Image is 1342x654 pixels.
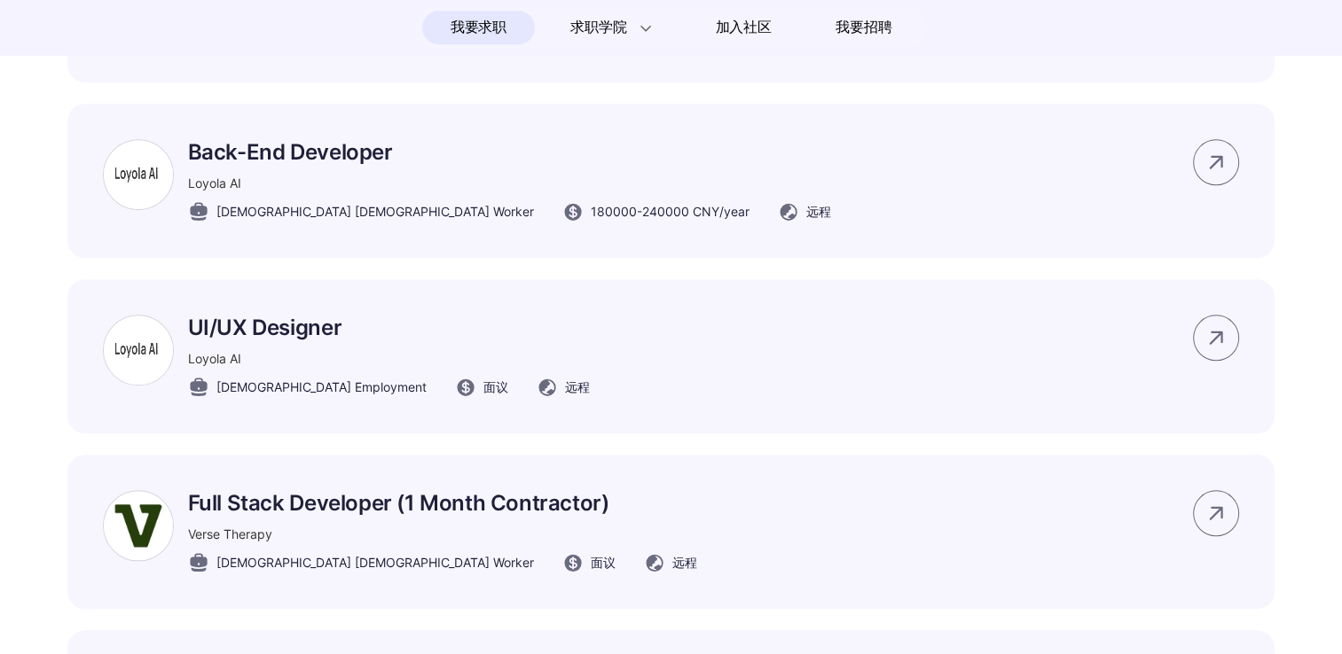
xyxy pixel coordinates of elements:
span: 远程 [806,202,831,221]
span: [DEMOGRAPHIC_DATA] [DEMOGRAPHIC_DATA] Worker [216,553,534,572]
span: 180000 - 240000 CNY /year [591,202,749,221]
span: 我要求职 [451,13,506,42]
span: 求职学院 [570,17,626,38]
p: Full Stack Developer (1 Month Contractor) [188,490,697,516]
p: UI/UX Designer [188,315,590,340]
span: [DEMOGRAPHIC_DATA] [DEMOGRAPHIC_DATA] Worker [216,202,534,221]
span: Loyola AI [188,351,241,366]
span: Verse Therapy [188,526,272,541]
span: 远程 [565,378,590,396]
span: 面议 [591,553,616,572]
span: 面议 [483,378,508,396]
span: 远程 [672,553,697,572]
span: 加入社区 [716,13,772,42]
p: Back-End Developer [188,139,831,165]
span: 我要招聘 [836,17,891,38]
span: [DEMOGRAPHIC_DATA] Employment [216,378,427,396]
span: Loyola AI [188,175,241,191]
